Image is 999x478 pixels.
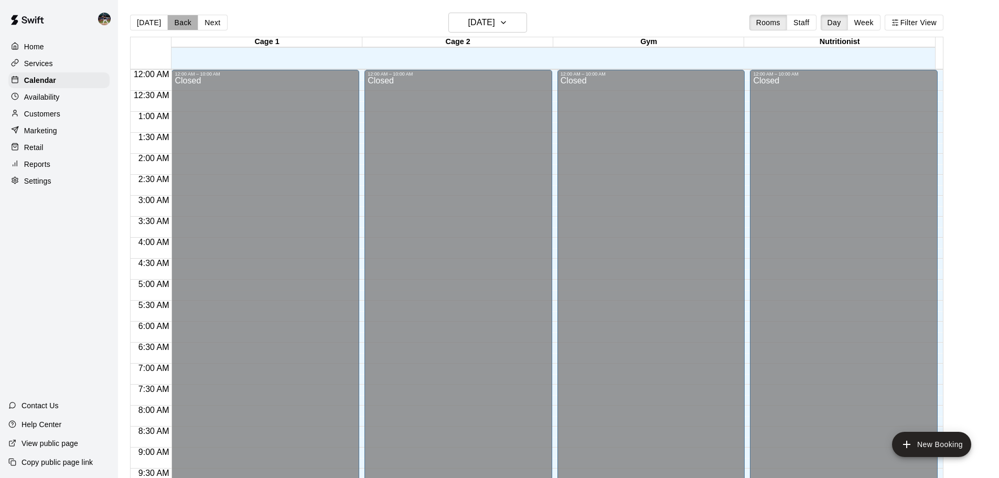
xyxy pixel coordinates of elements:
[8,89,110,105] a: Availability
[24,159,50,169] p: Reports
[136,133,172,142] span: 1:30 AM
[96,8,118,29] div: Nolan Gilbert
[24,41,44,52] p: Home
[24,75,56,86] p: Calendar
[8,72,110,88] a: Calendar
[8,123,110,139] a: Marketing
[98,13,111,25] img: Nolan Gilbert
[136,238,172,247] span: 4:00 AM
[24,125,57,136] p: Marketing
[136,196,172,205] span: 3:00 AM
[136,469,172,477] span: 9:30 AM
[22,419,61,430] p: Help Center
[136,364,172,373] span: 7:00 AM
[8,39,110,55] a: Home
[131,70,172,79] span: 12:00 AM
[24,92,60,102] p: Availability
[8,156,110,172] a: Reports
[136,406,172,415] span: 8:00 AM
[749,15,787,30] button: Rooms
[885,15,943,30] button: Filter View
[448,13,527,33] button: [DATE]
[22,457,93,468] p: Copy public page link
[24,109,60,119] p: Customers
[744,37,935,47] div: Nutritionist
[136,175,172,184] span: 2:30 AM
[24,176,51,186] p: Settings
[8,106,110,122] a: Customers
[8,140,110,155] a: Retail
[561,71,742,77] div: 12:00 AM – 10:00 AM
[362,37,553,47] div: Cage 2
[167,15,198,30] button: Back
[553,37,744,47] div: Gym
[136,259,172,268] span: 4:30 AM
[136,217,172,226] span: 3:30 AM
[821,15,848,30] button: Day
[8,173,110,189] a: Settings
[136,280,172,289] span: 5:00 AM
[131,91,172,100] span: 12:30 AM
[136,154,172,163] span: 2:00 AM
[136,385,172,394] span: 7:30 AM
[136,322,172,331] span: 6:00 AM
[130,15,168,30] button: [DATE]
[175,71,356,77] div: 12:00 AM – 10:00 AM
[136,301,172,310] span: 5:30 AM
[368,71,549,77] div: 12:00 AM – 10:00 AM
[136,343,172,352] span: 6:30 AM
[24,58,53,69] p: Services
[8,56,110,71] a: Services
[468,15,495,30] h6: [DATE]
[892,432,971,457] button: add
[136,112,172,121] span: 1:00 AM
[136,448,172,456] span: 9:00 AM
[22,400,59,411] p: Contact Us
[136,427,172,435] span: 8:30 AM
[171,37,362,47] div: Cage 1
[753,71,934,77] div: 12:00 AM – 10:00 AM
[847,15,880,30] button: Week
[787,15,817,30] button: Staff
[24,142,44,153] p: Retail
[22,438,78,449] p: View public page
[198,15,227,30] button: Next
